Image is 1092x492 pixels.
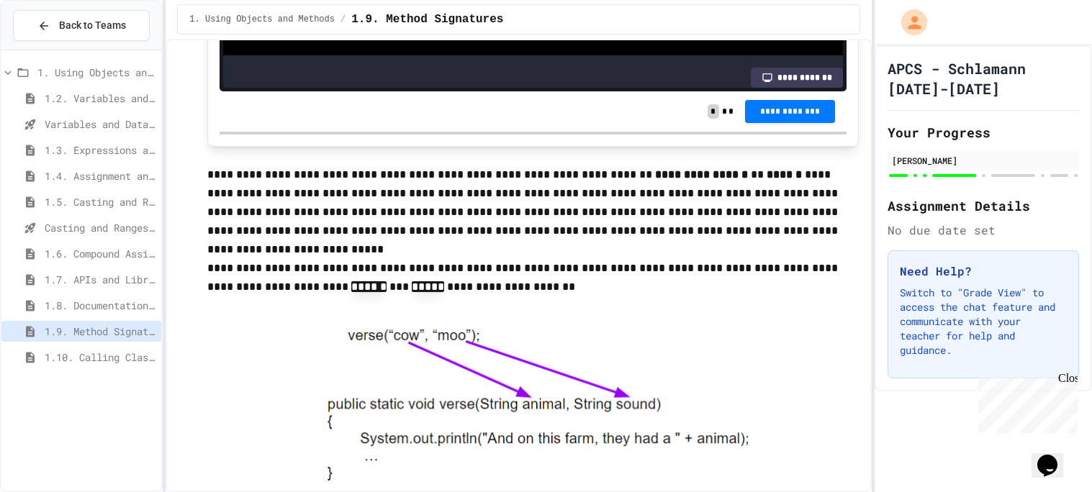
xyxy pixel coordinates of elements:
span: 1. Using Objects and Methods [189,14,335,25]
div: No due date set [888,222,1079,239]
h3: Need Help? [900,263,1067,280]
span: 1.7. APIs and Libraries [45,272,155,287]
span: Back to Teams [59,18,126,33]
div: Chat with us now!Close [6,6,99,91]
span: 1.8. Documentation with Comments and Preconditions [45,298,155,313]
h2: Your Progress [888,122,1079,142]
span: 1.10. Calling Class Methods [45,350,155,365]
iframe: chat widget [973,372,1078,433]
iframe: chat widget [1032,434,1078,478]
div: My Account [886,6,931,39]
span: 1.3. Expressions and Output [New] [45,142,155,158]
span: 1. Using Objects and Methods [37,65,155,80]
span: 1.5. Casting and Ranges of Values [45,194,155,209]
span: Variables and Data Types - Quiz [45,117,155,132]
div: [PERSON_NAME] [892,154,1075,167]
span: 1.9. Method Signatures [351,11,503,28]
span: 1.6. Compound Assignment Operators [45,246,155,261]
span: 1.4. Assignment and Input [45,168,155,183]
p: Switch to "Grade View" to access the chat feature and communicate with your teacher for help and ... [900,286,1067,357]
span: / [340,14,346,25]
button: Back to Teams [13,10,150,41]
h2: Assignment Details [888,196,1079,216]
h1: APCS - Schlamann [DATE]-[DATE] [888,58,1079,99]
span: Casting and Ranges of variables - Quiz [45,220,155,235]
span: 1.9. Method Signatures [45,324,155,339]
span: 1.2. Variables and Data Types [45,91,155,106]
